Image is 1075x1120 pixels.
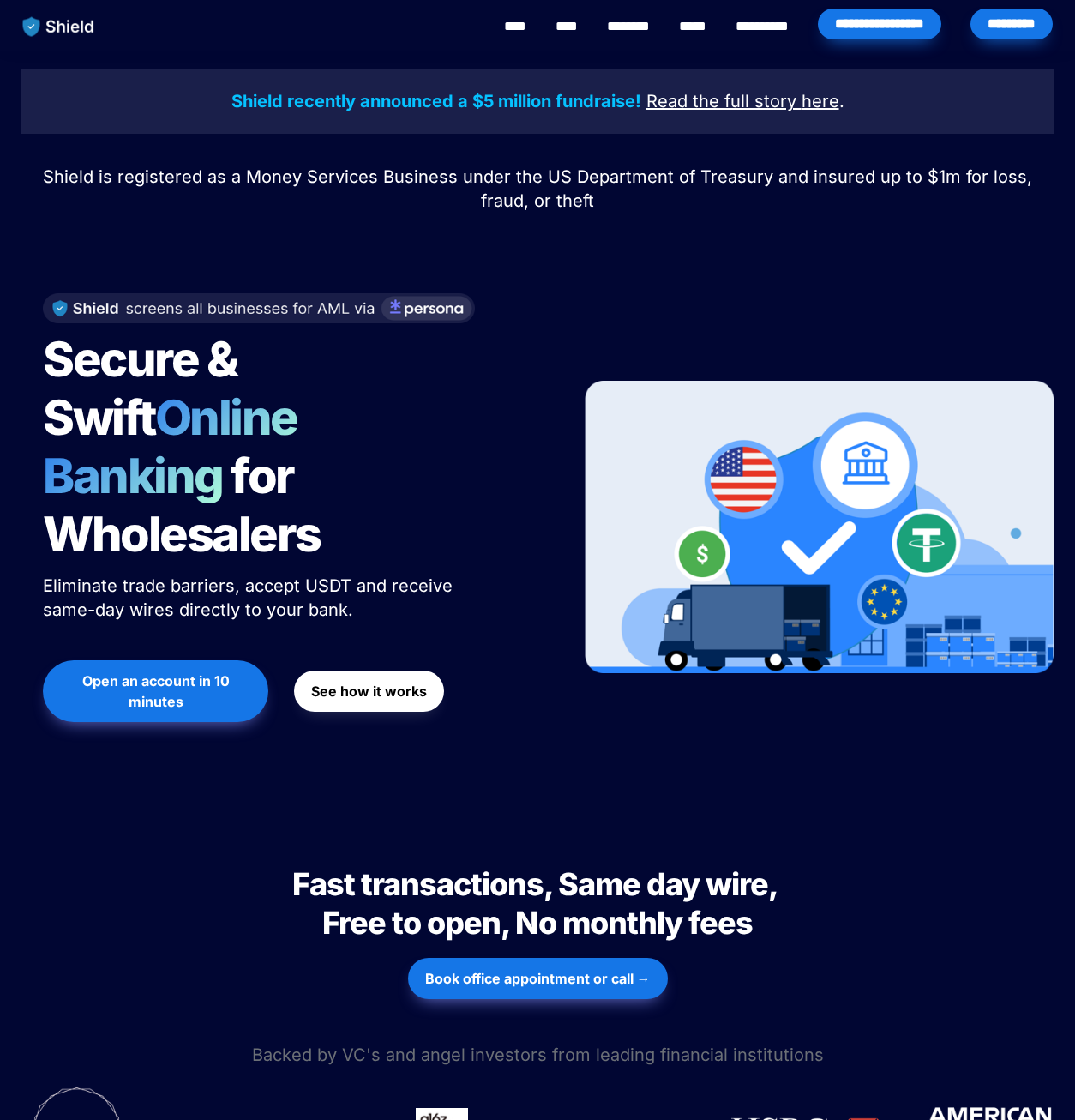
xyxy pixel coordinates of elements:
span: Fast transactions, Same day wire, Free to open, No monthly fees [292,865,783,942]
button: Book office appointment or call → [408,958,668,999]
strong: Book office appointment or call → [425,970,651,987]
u: Read the full story [646,91,796,111]
a: Book office appointment or call → [408,949,668,1008]
a: Read the full story [646,93,796,111]
span: Online Banking [43,388,315,505]
a: See how it works [294,662,444,720]
span: for Wholesalers [43,447,321,563]
span: Eliminate trade barriers, accept USDT and receive same-day wires directly to your bank. [43,575,458,620]
a: here [802,93,839,111]
strong: See how it works [311,683,427,700]
span: Shield is registered as a Money Services Business under the US Department of Treasury and insured... [43,166,1037,211]
button: Open an account in 10 minutes [43,660,268,722]
a: Open an account in 10 minutes [43,652,268,731]
u: here [802,91,839,111]
span: . [839,91,844,111]
img: website logo [15,9,103,45]
button: See how it works [294,671,444,712]
span: Secure & Swift [43,330,245,447]
strong: Shield recently announced a $5 million fundraise! [231,91,641,111]
strong: Open an account in 10 minutes [82,672,233,710]
span: Backed by VC's and angel investors from leading financial institutions [252,1045,824,1065]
